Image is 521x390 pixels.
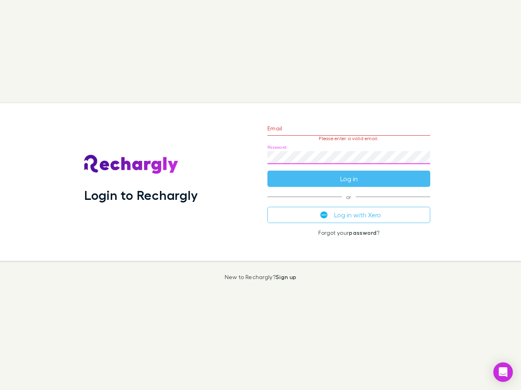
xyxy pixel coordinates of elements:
[276,273,296,280] a: Sign up
[84,155,179,174] img: Rechargly's Logo
[320,211,328,219] img: Xero's logo
[267,171,430,187] button: Log in
[493,362,513,382] div: Open Intercom Messenger
[267,207,430,223] button: Log in with Xero
[267,144,287,150] label: Password
[267,230,430,236] p: Forgot your ?
[349,229,377,236] a: password
[267,136,430,141] p: Please enter a valid email.
[84,187,198,203] h1: Login to Rechargly
[225,274,297,280] p: New to Rechargly?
